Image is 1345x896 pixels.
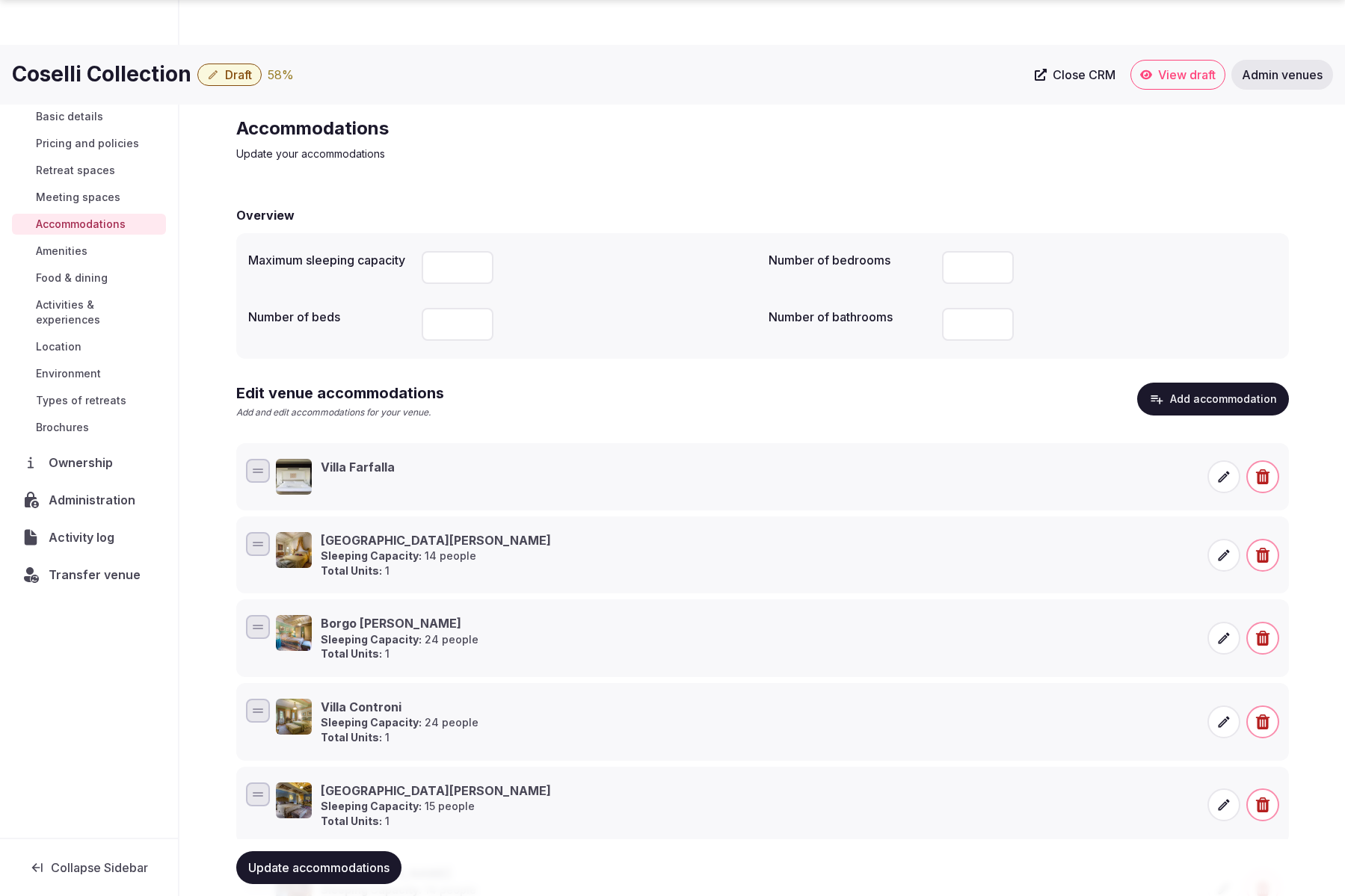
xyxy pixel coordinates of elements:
[12,106,166,127] a: Basic details
[12,363,166,384] a: Environment
[12,241,166,262] a: Amenities
[236,851,401,884] button: Update accommodations
[321,815,382,827] strong: Total Units:
[321,646,478,661] p: 1
[321,715,478,730] p: 24 people
[12,447,166,478] a: Ownership
[321,814,551,829] p: 1
[49,491,141,509] span: Administration
[12,60,191,89] h1: Coselli Collection
[276,532,312,568] img: Villa Lenka
[248,860,390,875] span: Update accommodations
[276,459,312,495] img: Villa Farfalla
[12,187,166,208] a: Meeting spaces
[268,66,294,84] button: 58%
[36,163,115,178] span: Retreat spaces
[1053,67,1115,82] span: Close CRM
[12,294,166,330] a: Activities & experiences
[321,647,382,660] strong: Total Units:
[276,782,312,818] img: Villa del Fattore
[236,117,739,140] h2: Accommodations
[12,390,166,411] a: Types of retreats
[36,244,87,259] span: Amenities
[12,522,166,553] a: Activity log
[1158,67,1216,82] span: View draft
[321,716,422,729] strong: Sleeping Capacity:
[321,549,551,563] p: 14 people
[321,699,478,715] h3: Villa Controni
[12,336,166,357] a: Location
[276,699,312,735] img: Villa Controni
[236,146,739,161] p: Update your accommodations
[225,67,252,82] span: Draft
[321,459,395,475] h3: Villa Farfalla
[276,615,312,651] img: Borgo Bernardini
[321,615,478,631] h3: Borgo [PERSON_NAME]
[769,311,930,323] label: Number of bathrooms
[1026,60,1124,90] a: Close CRM
[12,268,166,288] a: Food & dining
[248,311,410,323] label: Number of beds
[51,860,148,875] span: Collapse Sidebar
[321,782,551,799] h3: [GEOGRAPHIC_DATA][PERSON_NAME]
[321,632,478,647] p: 24 people
[36,271,108,285] span: Food & dining
[36,109,103,124] span: Basic details
[321,799,551,814] p: 15 people
[236,206,295,224] h2: Overview
[268,66,294,84] div: 58 %
[36,217,126,232] span: Accommodations
[1231,60,1333,90] a: Admin venues
[321,563,551,578] p: 1
[36,339,81,354] span: Location
[12,160,166,181] a: Retreat spaces
[36,366,101,381] span: Environment
[321,549,422,562] strong: Sleeping Capacity:
[197,64,262,86] button: Draft
[769,254,930,266] label: Number of bedrooms
[1130,60,1225,90] a: View draft
[49,528,120,546] span: Activity log
[248,254,410,266] label: Maximum sleeping capacity
[36,190,120,205] span: Meeting spaces
[321,564,382,577] strong: Total Units:
[12,851,166,884] button: Collapse Sidebar
[321,730,478,745] p: 1
[321,800,422,812] strong: Sleeping Capacity:
[12,214,166,235] a: Accommodations
[236,407,444,419] p: Add and edit accommodations for your venue.
[12,559,166,590] button: Transfer venue
[36,297,160,327] span: Activities & experiences
[49,454,119,472] span: Ownership
[36,420,89,435] span: Brochures
[321,532,551,549] h3: [GEOGRAPHIC_DATA][PERSON_NAME]
[321,633,422,646] strong: Sleeping Capacity:
[236,383,444,404] h2: Edit venue accommodations
[36,136,139,151] span: Pricing and policies
[12,484,166,516] a: Administration
[12,133,166,154] a: Pricing and policies
[36,393,126,408] span: Types of retreats
[321,731,382,744] strong: Total Units:
[1242,67,1323,82] span: Admin venues
[49,566,141,584] span: Transfer venue
[1137,383,1289,415] button: Add accommodation
[12,417,166,438] a: Brochures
